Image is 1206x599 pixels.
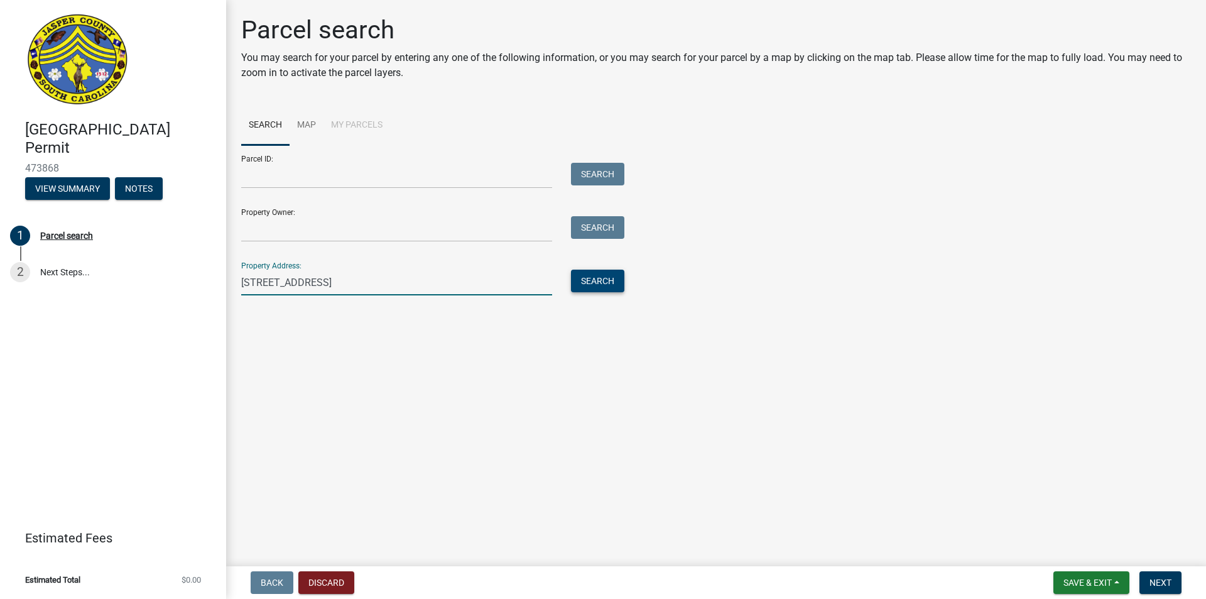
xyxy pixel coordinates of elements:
h1: Parcel search [241,15,1191,45]
button: Back [251,571,293,594]
button: Search [571,216,624,239]
wm-modal-confirm: Notes [115,184,163,194]
p: You may search for your parcel by entering any one of the following information, or you may searc... [241,50,1191,80]
a: Map [290,106,323,146]
div: 1 [10,226,30,246]
wm-modal-confirm: Summary [25,184,110,194]
span: Next [1149,578,1171,588]
span: Back [261,578,283,588]
a: Estimated Fees [10,525,206,551]
div: 2 [10,262,30,282]
button: Notes [115,177,163,200]
div: Parcel search [40,231,93,240]
span: Estimated Total [25,576,80,584]
button: Discard [298,571,354,594]
span: Save & Exit [1063,578,1112,588]
img: Jasper County, South Carolina [25,13,130,107]
span: $0.00 [182,576,201,584]
button: Next [1139,571,1182,594]
button: Save & Exit [1053,571,1129,594]
button: Search [571,163,624,185]
span: 473868 [25,162,201,174]
button: Search [571,270,624,292]
h4: [GEOGRAPHIC_DATA] Permit [25,121,216,157]
a: Search [241,106,290,146]
button: View Summary [25,177,110,200]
